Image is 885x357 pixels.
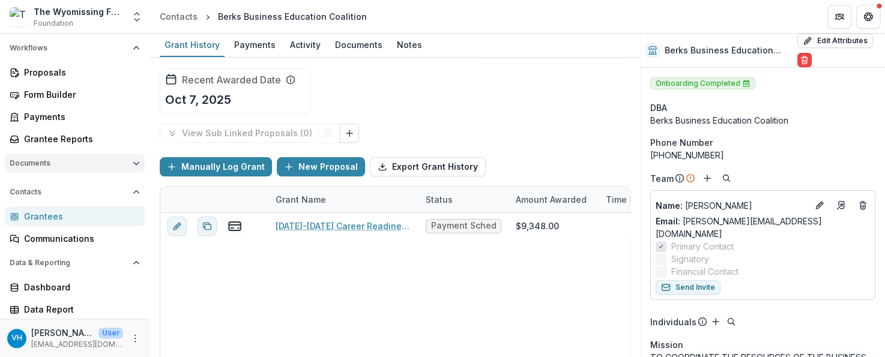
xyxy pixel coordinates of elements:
a: Payments [5,107,145,127]
div: Grant Name [268,193,333,206]
p: Oct 7, 2025 [165,91,231,109]
div: [PHONE_NUMBER] [650,149,875,161]
span: Documents [10,159,128,167]
button: Deletes [856,198,870,212]
div: Documents [330,36,387,53]
div: $9,348.00 [516,220,559,232]
span: DBA [650,101,667,114]
div: Time Period For Grant [599,187,689,212]
div: Berks Business Education Coalition [650,114,875,127]
p: [PERSON_NAME] [31,326,94,339]
span: Signatory [671,253,709,265]
div: Proposals [24,66,135,79]
div: Communications [24,232,135,245]
a: Name: [PERSON_NAME] [656,199,808,212]
a: [DATE]-[DATE] Career Readiness: Student Perspectives [276,220,411,232]
h2: Recent Awarded Date [182,74,281,86]
p: [EMAIL_ADDRESS][DOMAIN_NAME] [31,339,123,350]
span: Workflows [10,44,128,52]
p: [PERSON_NAME] [656,199,808,212]
button: Link Grants [340,124,359,143]
div: Contacts [160,10,198,23]
div: Amount Awarded [509,187,599,212]
p: Team [650,172,674,185]
a: Grantee Reports [5,129,145,149]
span: Foundation [34,18,73,29]
span: Name : [656,200,683,211]
a: Contacts [155,8,202,25]
a: Email: [PERSON_NAME][EMAIL_ADDRESS][DOMAIN_NAME] [656,215,870,240]
a: Payments [229,34,280,57]
span: Financial Contact [671,265,739,278]
div: Time Period For Grant [599,193,689,206]
button: Edit [812,198,827,212]
img: The Wyomissing Foundation [10,7,29,26]
a: Proposals [5,62,145,82]
div: Activity [285,36,325,53]
div: Dashboard [24,281,135,293]
button: Search [719,171,734,185]
button: Add [700,171,714,185]
p: View Sub Linked Proposals ( 0 ) [182,128,317,139]
a: Grantees [5,206,145,226]
a: Notes [392,34,427,57]
span: Completed on Oct 1, 2025 [743,80,750,87]
button: Edit Attributes [797,34,873,48]
button: edit [168,217,187,236]
button: More [128,331,142,346]
h2: Berks Business Education Coalition [665,46,793,56]
a: Dashboard [5,277,145,297]
a: Form Builder [5,85,145,104]
a: Documents [330,34,387,57]
div: Grant History [160,36,225,53]
button: Open Workflows [5,38,145,58]
button: Open Data & Reporting [5,253,145,272]
button: Open Contacts [5,182,145,202]
nav: breadcrumb [155,8,372,25]
p: User [98,328,123,338]
div: Payments [24,110,135,123]
div: Grant Name [268,187,418,212]
div: Data Report [24,303,135,316]
div: Berks Business Education Coalition [218,10,367,23]
button: Duplicate proposal [198,217,217,236]
div: Grantee Reports [24,133,135,145]
span: Phone Number [650,136,713,149]
span: Primary Contact [671,240,734,253]
button: Open entity switcher [128,5,145,29]
a: Data Report [5,299,145,319]
span: Email: [656,216,680,226]
button: Manually Log Grant [160,157,272,176]
button: New Proposal [277,157,365,176]
span: Mission [650,338,683,351]
div: Form Builder [24,88,135,101]
button: Search [724,314,739,329]
a: Go to contact [832,196,851,215]
button: Partners [827,5,851,29]
a: Communications [5,229,145,248]
a: Grant History [160,34,225,57]
span: Payment Schedule [431,221,496,231]
div: Status [418,187,509,212]
div: Valeri Harteg [11,334,22,342]
button: Export Grant History [370,157,486,176]
button: view-payments [228,219,242,233]
button: View Sub Linked Proposals (0) [160,124,340,143]
div: The Wyomissing Foundation [34,5,124,18]
span: Contacts [10,188,128,196]
button: Add [708,314,723,329]
button: Delete [797,53,812,67]
button: Get Help [856,5,880,29]
div: Grantees [24,210,135,223]
button: Open Documents [5,154,145,173]
span: Data & Reporting [10,259,128,267]
button: Send Invite [656,280,720,295]
div: Payments [229,36,280,53]
div: Notes [392,36,427,53]
div: Amount Awarded [509,193,594,206]
span: Onboarding Completed [650,77,755,89]
a: Activity [285,34,325,57]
